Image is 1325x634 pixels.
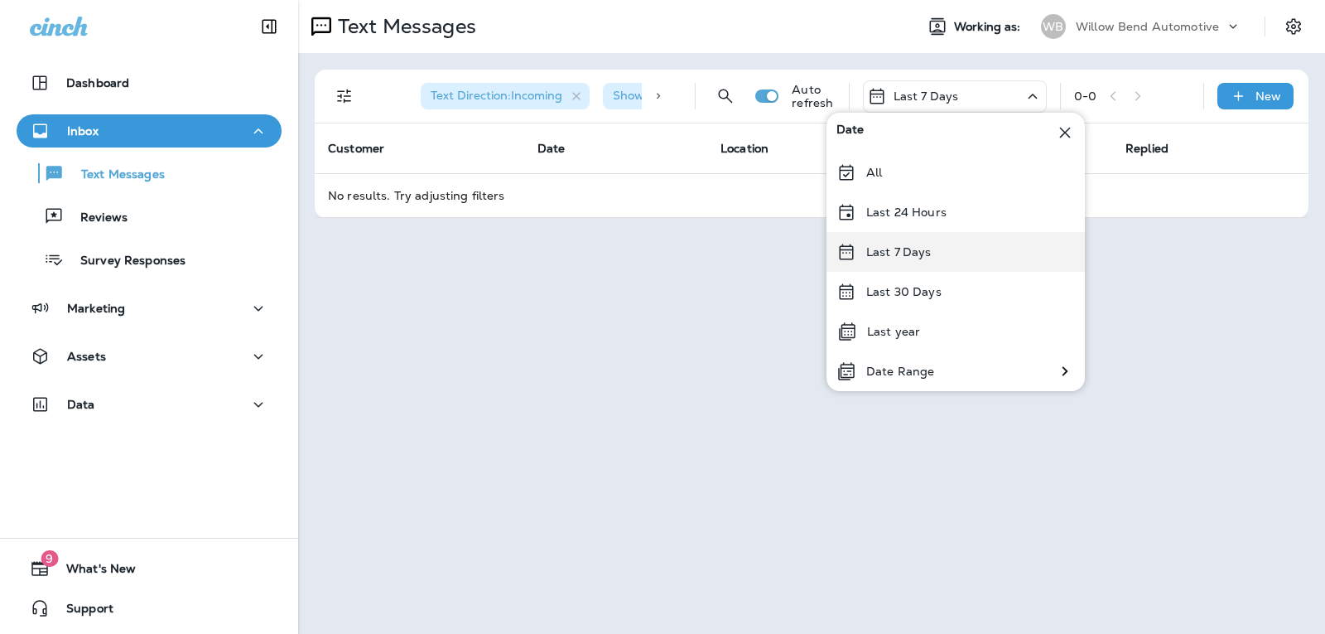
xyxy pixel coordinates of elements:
button: Reviews [17,199,282,234]
span: Date [537,141,566,156]
button: Dashboard [17,66,282,99]
button: Text Messages [17,156,282,191]
p: Last 24 Hours [866,206,947,219]
button: Support [17,592,282,625]
button: Collapse Sidebar [246,10,292,43]
p: New [1255,90,1281,103]
button: Settings [1279,12,1308,41]
span: Support [50,602,113,622]
span: Working as: [954,20,1024,34]
p: Last year [867,325,920,338]
button: Data [17,388,282,421]
p: Reviews [64,211,128,226]
p: Inbox [67,124,99,138]
span: Customer [328,141,384,156]
button: Filters [328,80,361,113]
button: Search Messages [709,80,742,113]
p: Last 30 Days [866,285,942,298]
p: Willow Bend Automotive [1076,20,1219,33]
div: 0 - 0 [1074,90,1096,103]
div: WB [1041,14,1066,39]
p: Dashboard [66,76,129,90]
p: Assets [67,350,106,363]
p: Last 7 Days [894,90,959,103]
span: Date [836,123,865,143]
p: Date Range [866,365,934,378]
div: Show Start/Stop/Unsubscribe:true [603,83,840,109]
p: Last 7 Days [866,245,932,259]
p: All [866,166,882,179]
button: Marketing [17,292,282,325]
button: Survey Responses [17,242,282,277]
p: Text Messages [65,167,165,183]
span: Show Start/Stop/Unsubscribe : true [613,88,812,103]
p: Data [67,398,95,411]
p: Survey Responses [64,254,185,269]
span: Location [720,141,768,156]
td: No results. Try adjusting filters [315,173,1308,217]
span: Replied [1125,141,1168,156]
div: Text Direction:Incoming [421,83,590,109]
span: 9 [41,550,58,567]
p: Marketing [67,302,125,315]
button: 9What's New [17,552,282,585]
span: Text Direction : Incoming [431,88,562,103]
button: Assets [17,340,282,373]
p: Auto refresh [792,83,835,109]
span: What's New [50,562,136,582]
button: Inbox [17,114,282,148]
p: Text Messages [331,14,476,39]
